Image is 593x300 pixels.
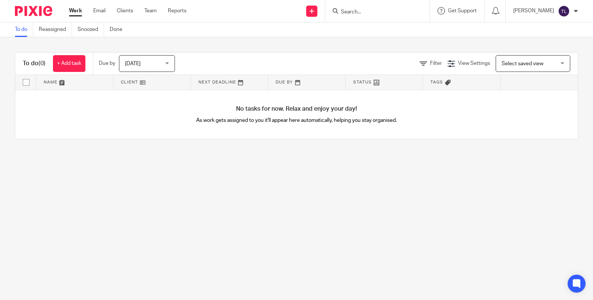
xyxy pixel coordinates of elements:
[39,22,72,37] a: Reassigned
[15,105,578,113] h4: No tasks for now. Relax and enjoy your day!
[53,55,85,72] a: + Add task
[558,5,570,17] img: svg%3E
[430,80,443,84] span: Tags
[99,60,115,67] p: Due by
[448,8,477,13] span: Get Support
[458,61,490,66] span: View Settings
[156,117,437,124] p: As work gets assigned to you it'll appear here automatically, helping you stay organised.
[15,22,33,37] a: To do
[430,61,442,66] span: Filter
[93,7,106,15] a: Email
[110,22,128,37] a: Done
[144,7,157,15] a: Team
[340,9,407,16] input: Search
[117,7,133,15] a: Clients
[23,60,46,67] h1: To do
[125,61,141,66] span: [DATE]
[513,7,554,15] p: [PERSON_NAME]
[502,61,543,66] span: Select saved view
[15,6,52,16] img: Pixie
[38,60,46,66] span: (0)
[78,22,104,37] a: Snoozed
[168,7,186,15] a: Reports
[69,7,82,15] a: Work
